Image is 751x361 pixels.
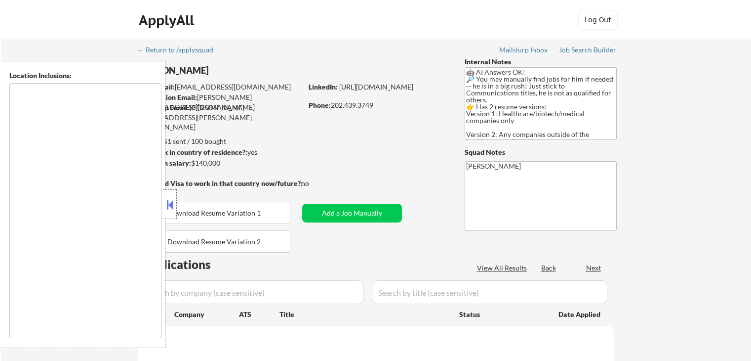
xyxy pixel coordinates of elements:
[138,179,303,187] strong: Will need Visa to work in that country now/future?:
[499,46,549,56] a: Mailslurp Inbox
[309,101,331,109] strong: Phone:
[339,83,413,91] a: [URL][DOMAIN_NAME]
[141,259,239,271] div: Applications
[141,280,363,304] input: Search by company (case sensitive)
[139,12,197,29] div: ApplyAll
[465,147,617,157] div: Squad Notes
[137,46,223,56] a: ← Return to /applysquad
[138,147,299,157] div: yes
[302,204,402,223] button: Add a Job Manually
[578,10,618,30] button: Log Out
[138,136,302,146] div: 51 sent / 100 bought
[239,310,279,319] div: ATS
[9,71,161,81] div: Location Inclusions:
[139,82,302,92] div: [EMAIL_ADDRESS][DOMAIN_NAME]
[138,158,302,168] div: $140,000
[499,46,549,53] div: Mailslurp Inbox
[541,263,557,273] div: Back
[373,280,607,304] input: Search by title (case sensitive)
[279,310,450,319] div: Title
[586,263,602,273] div: Next
[138,230,290,253] button: Download Resume Variation 2
[559,46,617,53] div: Job Search Builder
[465,57,617,67] div: Internal Notes
[139,92,302,112] div: [PERSON_NAME][EMAIL_ADDRESS][DOMAIN_NAME]
[174,310,239,319] div: Company
[137,46,223,53] div: ← Return to /applysquad
[301,179,329,188] div: no
[138,64,341,77] div: [PERSON_NAME]
[459,305,544,323] div: Status
[558,310,602,319] div: Date Applied
[138,148,247,156] strong: Can work in country of residence?:
[138,202,290,224] button: Download Resume Variation 1
[138,103,302,132] div: [PERSON_NAME][EMAIL_ADDRESS][PERSON_NAME][DOMAIN_NAME]
[309,83,338,91] strong: LinkedIn:
[477,263,530,273] div: View All Results
[309,100,448,110] div: 202.439.3749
